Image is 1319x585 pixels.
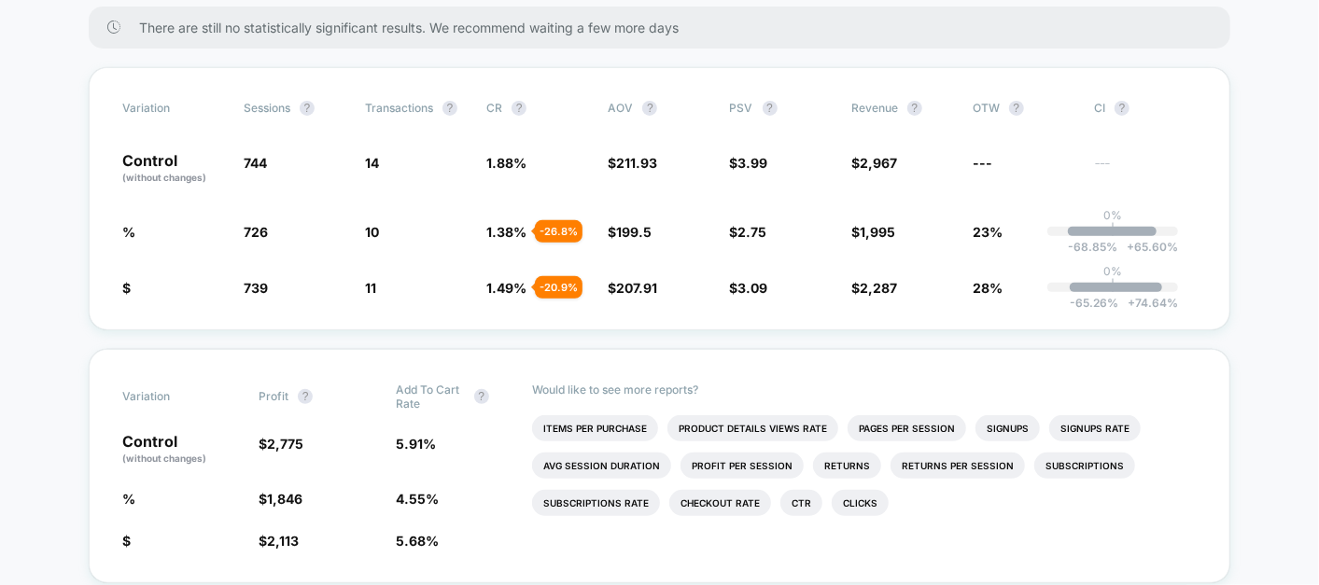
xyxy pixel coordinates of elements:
span: -65.26 % [1070,296,1118,310]
span: Variation [122,383,225,411]
span: Transactions [365,101,433,115]
span: 744 [244,155,267,171]
button: ? [512,101,526,116]
span: 2,287 [860,280,897,296]
button: ? [298,389,313,404]
span: $ [851,224,895,240]
span: AOV [608,101,633,115]
span: % [122,224,135,240]
span: Profit [259,389,288,403]
span: PSV [730,101,753,115]
div: - 26.8 % [535,220,582,243]
li: Subscriptions [1034,453,1135,479]
li: Subscriptions Rate [532,490,660,516]
span: (without changes) [122,172,206,183]
span: 2,113 [267,533,299,549]
li: Product Details Views Rate [667,415,838,441]
span: 5.68 % [396,533,439,549]
span: 4.55 % [396,491,439,507]
span: Sessions [244,101,290,115]
p: Control [122,434,240,466]
span: $ [730,280,768,296]
span: Variation [122,101,225,116]
span: 74.64 % [1118,296,1178,310]
span: $ [608,224,652,240]
button: ? [474,389,489,404]
span: 14 [365,155,379,171]
button: ? [907,101,922,116]
li: Avg Session Duration [532,453,671,479]
span: % [122,491,135,507]
span: 1.49 % [486,280,526,296]
span: (without changes) [122,453,206,464]
span: $ [122,280,131,296]
span: $ [608,155,657,171]
span: 23% [973,224,1003,240]
span: 1.88 % [486,155,526,171]
span: 207.91 [616,280,657,296]
span: 1.38 % [486,224,526,240]
p: | [1111,222,1115,236]
li: Ctr [780,490,822,516]
li: Signups Rate [1049,415,1141,441]
span: 11 [365,280,376,296]
p: Would like to see more reports? [532,383,1197,397]
span: 2,775 [267,436,303,452]
span: There are still no statistically significant results. We recommend waiting a few more days [139,20,1194,35]
span: --- [973,155,992,171]
span: $ [259,436,303,452]
li: Pages Per Session [848,415,966,441]
span: 2,967 [860,155,897,171]
span: 3.09 [738,280,768,296]
button: ? [1115,101,1130,116]
span: 199.5 [616,224,652,240]
p: | [1111,278,1115,292]
button: ? [300,101,315,116]
div: - 20.9 % [535,276,582,299]
li: Clicks [832,490,889,516]
li: Signups [975,415,1040,441]
li: Items Per Purchase [532,415,658,441]
span: + [1128,296,1135,310]
span: 1,846 [267,491,302,507]
span: 65.60 % [1117,240,1178,254]
li: Checkout Rate [669,490,771,516]
span: $ [259,533,299,549]
span: $ [851,155,897,171]
span: 3.99 [738,155,768,171]
span: 5.91 % [396,436,436,452]
p: 0% [1103,208,1122,222]
span: --- [1094,158,1197,185]
span: $ [122,533,131,549]
span: 10 [365,224,379,240]
span: $ [730,155,768,171]
span: $ [608,280,657,296]
span: 2.75 [738,224,767,240]
span: Revenue [851,101,898,115]
span: 28% [973,280,1003,296]
span: Add To Cart Rate [396,383,465,411]
p: 0% [1103,264,1122,278]
button: ? [442,101,457,116]
li: Returns [813,453,881,479]
span: + [1127,240,1134,254]
span: -68.85 % [1068,240,1117,254]
span: OTW [973,101,1075,116]
button: ? [1009,101,1024,116]
li: Profit Per Session [681,453,804,479]
span: $ [730,224,767,240]
span: 726 [244,224,268,240]
span: CR [486,101,502,115]
span: $ [851,280,897,296]
button: ? [763,101,778,116]
li: Returns Per Session [891,453,1025,479]
span: 739 [244,280,268,296]
span: CI [1094,101,1197,116]
span: 211.93 [616,155,657,171]
button: ? [642,101,657,116]
span: 1,995 [860,224,895,240]
p: Control [122,153,225,185]
span: $ [259,491,302,507]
